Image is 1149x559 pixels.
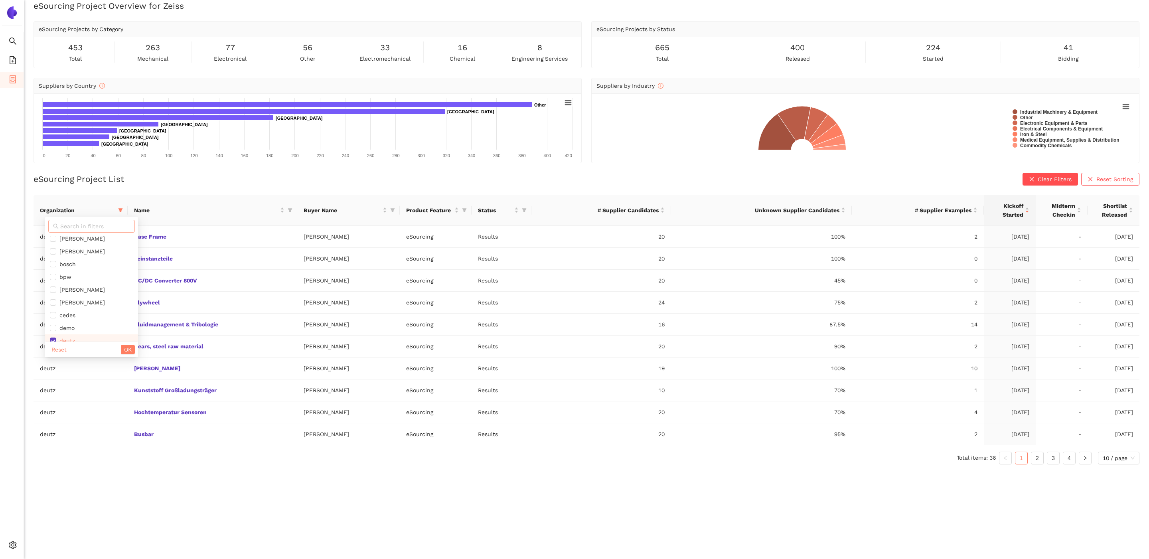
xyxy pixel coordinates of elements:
[134,206,278,215] span: Name
[39,83,105,89] span: Suppliers by Country
[1096,175,1133,184] span: Reset Sorting
[1036,358,1088,379] td: -
[852,314,984,336] td: 14
[56,338,75,344] span: deutz
[472,379,531,401] td: Results
[468,153,475,158] text: 340
[1088,292,1139,314] td: [DATE]
[400,401,472,423] td: eSourcing
[1036,314,1088,336] td: -
[34,379,128,401] td: deutz
[400,195,472,226] th: this column's title is Product Feature,this column is sortable
[112,135,159,140] text: [GEOGRAPHIC_DATA]
[146,41,160,54] span: 263
[389,204,397,216] span: filter
[1063,452,1075,464] a: 4
[534,103,546,107] text: Other
[266,153,273,158] text: 180
[671,314,852,336] td: 87.5%
[400,379,472,401] td: eSourcing
[34,314,128,336] td: deutz
[671,401,852,423] td: 70%
[852,195,984,226] th: this column's title is # Supplier Examples,this column is sortable
[34,173,124,185] h2: eSourcing Project List
[400,292,472,314] td: eSourcing
[1036,270,1088,292] td: -
[34,226,128,248] td: deutz
[99,83,105,89] span: info-circle
[472,195,531,226] th: this column's title is Status,this column is sortable
[400,270,472,292] td: eSourcing
[511,54,568,63] span: engineering services
[400,226,472,248] td: eSourcing
[677,206,839,215] span: Unknown Supplier Candidates
[297,226,400,248] td: [PERSON_NAME]
[1036,248,1088,270] td: -
[852,358,984,379] td: 10
[303,41,312,54] span: 56
[1088,176,1093,183] span: close
[1036,336,1088,358] td: -
[984,379,1036,401] td: [DATE]
[65,153,70,158] text: 20
[56,274,71,280] span: bpw
[297,336,400,358] td: [PERSON_NAME]
[852,248,984,270] td: 0
[406,206,453,215] span: Product Feature
[671,226,852,248] td: 100%
[447,109,494,114] text: [GEOGRAPHIC_DATA]
[786,54,810,63] span: released
[1088,336,1139,358] td: [DATE]
[121,345,135,354] button: OK
[852,423,984,445] td: 2
[1088,314,1139,336] td: [DATE]
[1081,173,1139,186] button: closeReset Sorting
[450,54,475,63] span: chemical
[241,153,248,158] text: 160
[68,41,83,54] span: 453
[1038,175,1072,184] span: Clear Filters
[291,153,298,158] text: 200
[9,538,17,554] span: setting
[124,345,132,354] span: OK
[60,222,130,231] input: Search in filters
[101,142,148,146] text: [GEOGRAPHIC_DATA]
[51,345,67,354] span: Reset
[69,54,82,63] span: total
[1015,452,1028,464] li: 1
[472,314,531,336] td: Results
[1036,292,1088,314] td: -
[40,206,115,215] span: Organization
[1020,126,1103,132] text: Electrical Components & Equipment
[342,153,349,158] text: 240
[119,128,166,133] text: [GEOGRAPHIC_DATA]
[1088,358,1139,379] td: [DATE]
[1042,201,1075,219] span: Midterm Checkin
[531,379,671,401] td: 10
[852,336,984,358] td: 2
[531,336,671,358] td: 20
[531,270,671,292] td: 20
[215,153,223,158] text: 140
[531,195,671,226] th: this column's title is # Supplier Candidates,this column is sortable
[852,401,984,423] td: 4
[6,6,18,19] img: Logo
[1031,452,1043,464] a: 2
[852,226,984,248] td: 2
[596,26,675,32] span: eSourcing Projects by Status
[390,208,395,213] span: filter
[472,226,531,248] td: Results
[1058,54,1078,63] span: bidding
[472,336,531,358] td: Results
[359,54,411,63] span: electromechanical
[671,270,852,292] td: 45%
[1094,201,1127,219] span: Shortlist Released
[9,73,17,89] span: container
[658,83,663,89] span: info-circle
[926,41,940,54] span: 224
[1020,137,1119,143] text: Medical Equipment, Supplies & Distribution
[984,358,1036,379] td: [DATE]
[790,41,805,54] span: 400
[56,312,75,318] span: cedes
